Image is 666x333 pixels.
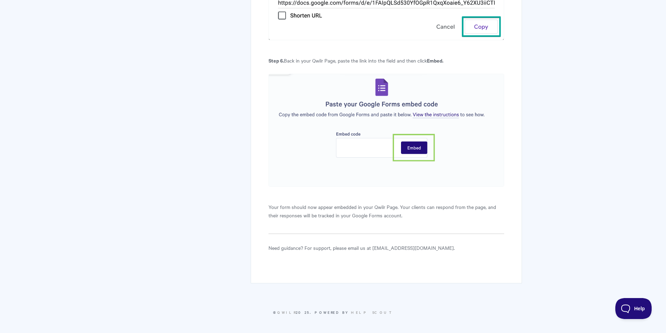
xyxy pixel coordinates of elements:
[315,310,393,315] span: Powered by
[277,310,296,315] a: Qwilr
[268,244,504,252] p: Need guidance? For support, please email us at [EMAIL_ADDRESS][DOMAIN_NAME].
[144,309,522,316] p: © 2025.
[268,203,504,219] p: Your form should now appear embedded in your Qwilr Page. Your clients can respond from the page, ...
[427,57,443,64] strong: Embed.
[351,310,393,315] a: Help Scout
[268,74,504,187] img: file-blpCj48BvR.png
[615,298,652,319] iframe: Toggle Customer Support
[268,57,284,64] strong: Step 6.
[268,56,504,65] p: Back in your Qwilr Page, paste the link into the field and then click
